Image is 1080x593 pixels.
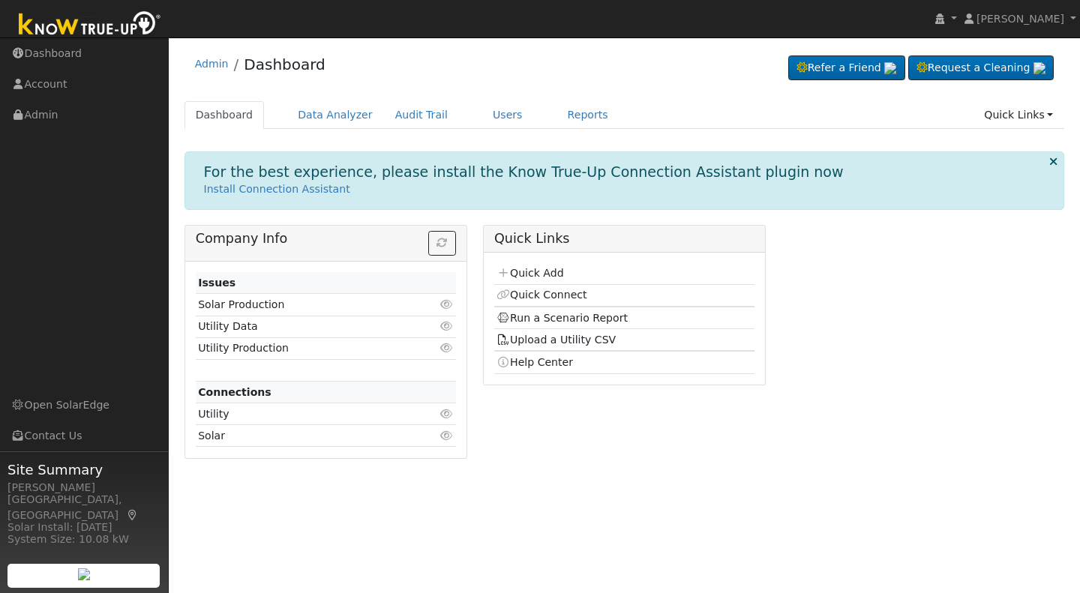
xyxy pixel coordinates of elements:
td: Solar Production [196,294,414,316]
strong: Connections [198,386,271,398]
img: Know True-Up [11,8,169,42]
td: Utility [196,403,414,425]
img: retrieve [78,568,90,580]
a: Help Center [496,356,573,368]
img: retrieve [1033,62,1045,74]
i: Click to view [440,430,454,441]
a: Run a Scenario Report [496,312,628,324]
div: Solar Install: [DATE] [7,520,160,535]
td: Utility Data [196,316,414,337]
a: Map [126,509,139,521]
a: Users [481,101,534,129]
a: Reports [556,101,619,129]
a: Admin [195,58,229,70]
div: [PERSON_NAME] [7,480,160,496]
span: [PERSON_NAME] [976,13,1064,25]
a: Quick Links [973,101,1064,129]
div: System Size: 10.08 kW [7,532,160,547]
a: Install Connection Assistant [204,183,350,195]
a: Dashboard [184,101,265,129]
img: retrieve [884,62,896,74]
a: Refer a Friend [788,55,905,81]
i: Click to view [440,321,454,331]
i: Click to view [440,343,454,353]
a: Data Analyzer [286,101,384,129]
h5: Company Info [196,231,456,247]
div: [GEOGRAPHIC_DATA], [GEOGRAPHIC_DATA] [7,492,160,523]
a: Quick Connect [496,289,586,301]
a: Audit Trail [384,101,459,129]
a: Dashboard [244,55,325,73]
a: Quick Add [496,267,563,279]
a: Upload a Utility CSV [496,334,616,346]
td: Solar [196,425,414,447]
a: Request a Cleaning [908,55,1054,81]
span: Site Summary [7,460,160,480]
td: Utility Production [196,337,414,359]
h5: Quick Links [494,231,754,247]
strong: Issues [198,277,235,289]
i: Click to view [440,299,454,310]
i: Click to view [440,409,454,419]
h1: For the best experience, please install the Know True-Up Connection Assistant plugin now [204,163,844,181]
